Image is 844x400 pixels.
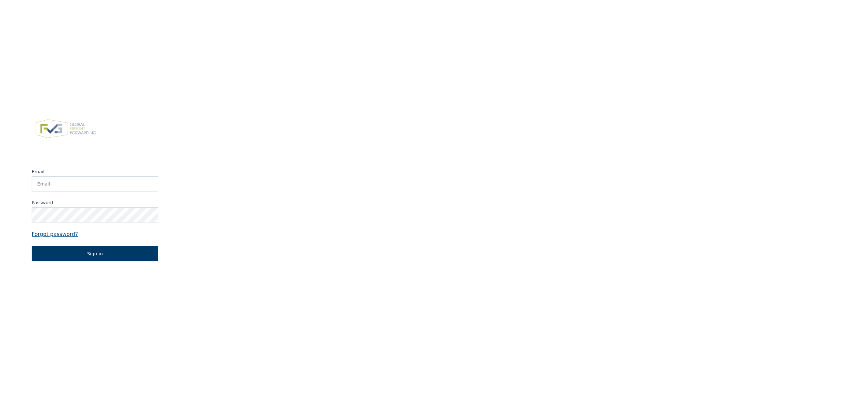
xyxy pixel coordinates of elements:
a: Forgot password? [32,230,158,238]
input: Email [32,176,158,191]
button: Sign in [32,246,158,261]
label: Password [32,199,158,206]
label: Email [32,168,158,175]
img: FVG - Global freight forwarding [32,116,100,142]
